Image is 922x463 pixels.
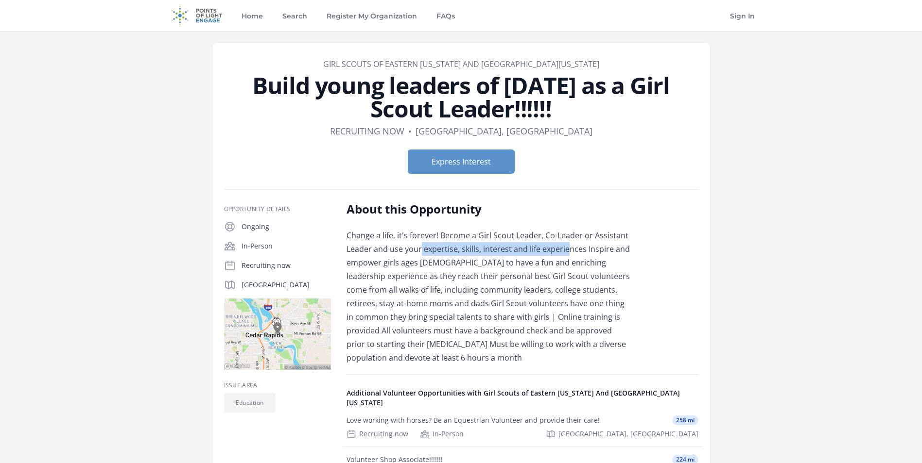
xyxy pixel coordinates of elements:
p: [GEOGRAPHIC_DATA] [242,280,331,290]
div: Love working with horses? Be an Equestrian Volunteer and provide their care! [347,415,600,425]
div: Recruiting now [347,429,408,439]
a: Love working with horses? Be an Equestrian Volunteer and provide their care! 258 mi Recruiting no... [343,408,702,446]
p: Change a life, it's forever! Become a Girl Scout Leader, Co-Leader or Assistant Leader and use yo... [347,229,631,364]
img: Map [224,298,331,370]
h3: Opportunity Details [224,205,331,213]
h3: Issue area [224,381,331,389]
span: [GEOGRAPHIC_DATA], [GEOGRAPHIC_DATA] [558,429,698,439]
div: • [408,124,412,138]
h2: About this Opportunity [347,201,631,217]
li: Education [224,393,276,413]
h1: Build young leaders of [DATE] as a Girl Scout Leader!!!!!! [224,74,698,120]
a: Girl Scouts of Eastern [US_STATE] And [GEOGRAPHIC_DATA][US_STATE] [323,59,599,69]
button: Express Interest [408,149,515,174]
p: Recruiting now [242,261,331,270]
span: 258 mi [672,415,698,425]
div: In-Person [420,429,464,439]
dd: Recruiting now [330,124,404,138]
h4: Additional Volunteer Opportunities with Girl Scouts of Eastern [US_STATE] And [GEOGRAPHIC_DATA][U... [347,388,698,408]
p: Ongoing [242,222,331,231]
p: In-Person [242,241,331,251]
dd: [GEOGRAPHIC_DATA], [GEOGRAPHIC_DATA] [416,124,592,138]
